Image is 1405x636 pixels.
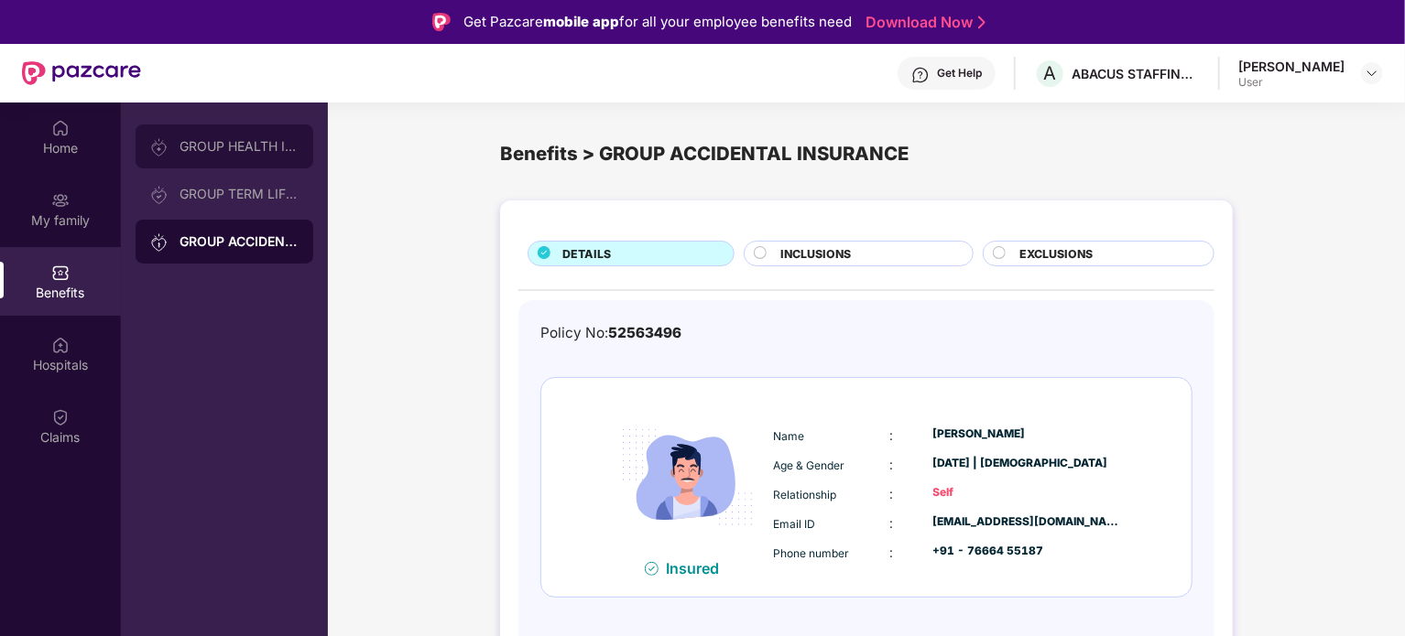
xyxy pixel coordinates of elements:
img: svg+xml;base64,PHN2ZyB3aWR0aD0iMjAiIGhlaWdodD0iMjAiIHZpZXdCb3g9IjAgMCAyMCAyMCIgZmlsbD0ibm9uZSIgeG... [150,138,169,156]
img: svg+xml;base64,PHN2ZyBpZD0iRHJvcGRvd24tMzJ4MzIiIHhtbG5zPSJodHRwOi8vd3d3LnczLm9yZy8yMDAwL3N2ZyIgd2... [1365,66,1379,81]
div: Get Help [937,66,982,81]
div: [DATE] | [DEMOGRAPHIC_DATA] [933,455,1122,472]
div: +91 - 76664 55187 [933,543,1122,560]
div: GROUP ACCIDENTAL INSURANCE [180,232,299,251]
img: svg+xml;base64,PHN2ZyBpZD0iSGVscC0zMngzMiIgeG1sbnM9Imh0dHA6Ly93d3cudzMub3JnLzIwMDAvc3ZnIiB3aWR0aD... [911,66,930,84]
span: : [889,544,893,560]
div: ABACUS STAFFING AND SERVICES PRIVATE LIMITED [1072,65,1200,82]
div: Insured [666,559,730,577]
span: 52563496 [608,324,681,341]
img: New Pazcare Logo [22,61,141,85]
img: icon [606,396,768,558]
img: svg+xml;base64,PHN2ZyBpZD0iSG9tZSIgeG1sbnM9Imh0dHA6Ly93d3cudzMub3JnLzIwMDAvc3ZnIiB3aWR0aD0iMjAiIG... [51,119,70,137]
span: Name [773,429,804,443]
img: svg+xml;base64,PHN2ZyB3aWR0aD0iMjAiIGhlaWdodD0iMjAiIHZpZXdCb3g9IjAgMCAyMCAyMCIgZmlsbD0ibm9uZSIgeG... [51,191,70,210]
img: svg+xml;base64,PHN2ZyBpZD0iQmVuZWZpdHMiIHhtbG5zPSJodHRwOi8vd3d3LnczLm9yZy8yMDAwL3N2ZyIgd2lkdGg9Ij... [51,264,70,282]
span: EXCLUSIONS [1019,245,1093,263]
span: DETAILS [562,245,611,263]
span: : [889,427,893,443]
div: Policy No: [540,322,681,344]
div: [PERSON_NAME] [1238,58,1345,75]
strong: mobile app [543,13,619,30]
div: Get Pazcare for all your employee benefits need [463,11,852,33]
span: : [889,486,893,501]
div: [EMAIL_ADDRESS][DOMAIN_NAME] [933,513,1122,531]
img: svg+xml;base64,PHN2ZyB3aWR0aD0iMjAiIGhlaWdodD0iMjAiIHZpZXdCb3g9IjAgMCAyMCAyMCIgZmlsbD0ibm9uZSIgeG... [150,233,169,252]
span: : [889,515,893,531]
span: Relationship [773,488,836,501]
div: User [1238,75,1345,90]
img: svg+xml;base64,PHN2ZyB4bWxucz0iaHR0cDovL3d3dy53My5vcmcvMjAwMC9zdmciIHdpZHRoPSIxNiIgaGVpZ2h0PSIxNi... [645,562,659,576]
span: Age & Gender [773,458,844,472]
span: Email ID [773,517,815,531]
div: Self [933,484,1122,501]
img: Logo [432,13,451,31]
img: svg+xml;base64,PHN2ZyBpZD0iQ2xhaW0iIHhtbG5zPSJodHRwOi8vd3d3LnczLm9yZy8yMDAwL3N2ZyIgd2lkdGg9IjIwIi... [51,408,70,426]
img: Stroke [978,13,986,32]
span: Phone number [773,546,849,560]
span: INCLUSIONS [780,245,851,263]
img: svg+xml;base64,PHN2ZyB3aWR0aD0iMjAiIGhlaWdodD0iMjAiIHZpZXdCb3g9IjAgMCAyMCAyMCIgZmlsbD0ibm9uZSIgeG... [150,186,169,204]
div: GROUP HEALTH INSURANCE [180,139,299,154]
div: Benefits > GROUP ACCIDENTAL INSURANCE [500,139,1233,168]
div: [PERSON_NAME] [933,426,1122,443]
img: svg+xml;base64,PHN2ZyBpZD0iSG9zcGl0YWxzIiB4bWxucz0iaHR0cDovL3d3dy53My5vcmcvMjAwMC9zdmciIHdpZHRoPS... [51,336,70,354]
a: Download Now [866,13,980,32]
span: A [1044,62,1057,84]
span: : [889,457,893,472]
div: GROUP TERM LIFE INSURANCE [180,187,299,201]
